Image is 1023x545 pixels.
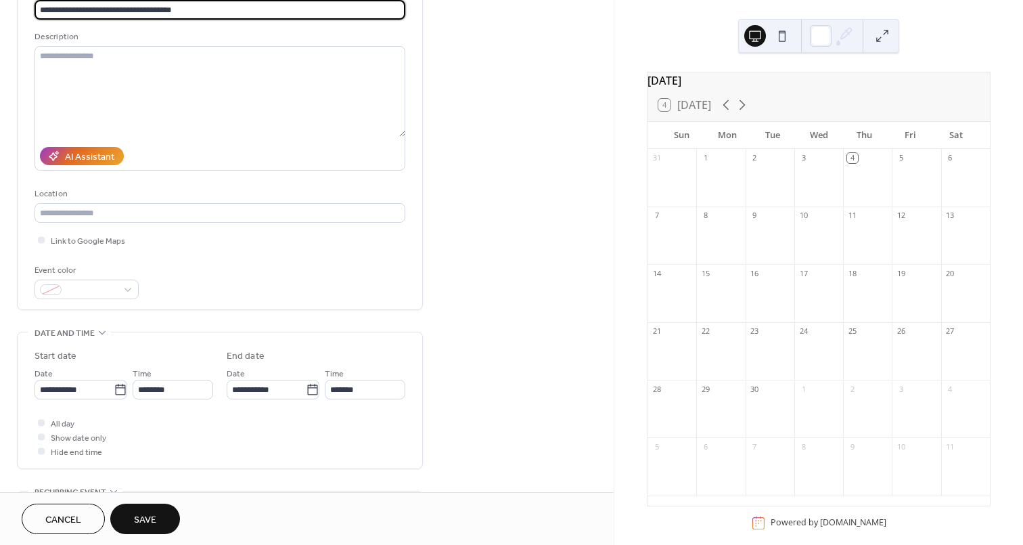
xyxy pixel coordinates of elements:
[704,122,750,149] div: Mon
[35,485,106,500] span: Recurring event
[945,153,955,163] div: 6
[798,268,809,278] div: 17
[750,326,760,336] div: 23
[700,384,710,394] div: 29
[896,211,906,221] div: 12
[51,234,125,248] span: Link to Google Maps
[652,153,662,163] div: 31
[847,326,857,336] div: 25
[896,268,906,278] div: 19
[842,122,888,149] div: Thu
[847,268,857,278] div: 18
[896,384,906,394] div: 3
[945,268,955,278] div: 20
[796,122,842,149] div: Wed
[945,211,955,221] div: 13
[325,367,344,381] span: Time
[700,211,710,221] div: 8
[652,441,662,452] div: 5
[820,517,886,529] a: [DOMAIN_NAME]
[35,326,95,341] span: Date and time
[647,72,990,89] div: [DATE]
[945,326,955,336] div: 27
[798,384,809,394] div: 1
[750,441,760,452] div: 7
[700,268,710,278] div: 15
[227,367,245,381] span: Date
[896,326,906,336] div: 26
[798,211,809,221] div: 10
[22,504,105,534] button: Cancel
[40,147,124,165] button: AI Assistant
[896,441,906,452] div: 10
[847,211,857,221] div: 11
[51,431,106,445] span: Show date only
[133,367,152,381] span: Time
[35,263,136,278] div: Event color
[65,150,114,165] div: AI Assistant
[35,30,403,44] div: Description
[652,384,662,394] div: 28
[771,517,886,529] div: Powered by
[35,367,53,381] span: Date
[652,268,662,278] div: 14
[652,326,662,336] div: 21
[798,153,809,163] div: 3
[45,513,81,527] span: Cancel
[798,326,809,336] div: 24
[700,326,710,336] div: 22
[847,153,857,163] div: 4
[134,513,156,527] span: Save
[933,122,979,149] div: Sat
[110,504,180,534] button: Save
[35,187,403,201] div: Location
[945,441,955,452] div: 11
[750,268,760,278] div: 16
[652,211,662,221] div: 7
[945,384,955,394] div: 4
[847,441,857,452] div: 9
[35,349,76,364] div: Start date
[750,211,760,221] div: 9
[896,153,906,163] div: 5
[750,153,760,163] div: 2
[51,445,102,460] span: Hide end time
[658,122,704,149] div: Sun
[847,384,857,394] div: 2
[750,122,796,149] div: Tue
[888,122,934,149] div: Fri
[798,441,809,452] div: 8
[750,384,760,394] div: 30
[227,349,265,364] div: End date
[51,417,74,431] span: All day
[700,441,710,452] div: 6
[700,153,710,163] div: 1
